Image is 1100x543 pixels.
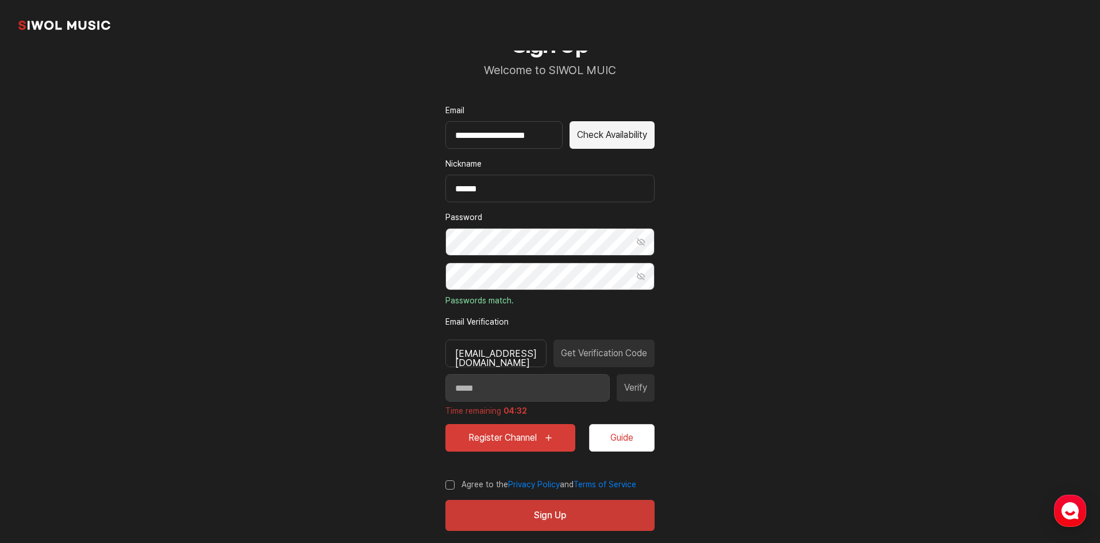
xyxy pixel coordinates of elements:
input: Email address [445,121,563,149]
a: Home [3,364,76,393]
label: required [445,316,655,328]
p: Welcome to SIWOL MUIC [445,63,655,77]
strong: 04:32 [503,406,527,415]
input: Up to 12 characters (Korean, English, numbers) [445,175,655,202]
button: Register Channel [445,424,575,452]
a: Terms of Service [574,480,636,489]
input: Password [445,228,655,256]
span: Home [29,382,49,391]
p: Passwords match. [445,295,655,307]
a: Privacy Policy [508,480,560,489]
p: Time remaining [445,405,655,417]
label: Agree to the and [445,479,636,491]
a: Settings [148,364,221,393]
label: required [445,105,655,117]
input: Password [445,263,655,290]
label: required [445,158,655,170]
label: required [445,211,655,224]
a: Messages [76,364,148,393]
div: [EMAIL_ADDRESS][DOMAIN_NAME] [445,340,547,367]
button: Show Password [627,228,655,256]
span: Settings [170,382,198,391]
button: Check Availability [570,121,655,149]
span: Messages [95,382,129,391]
button: Show Password [627,263,655,290]
button: Guide [589,424,655,452]
button: Sign Up [445,500,655,531]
